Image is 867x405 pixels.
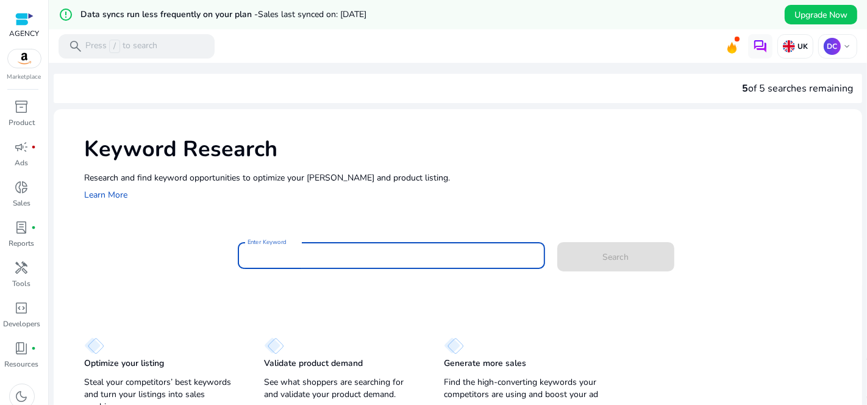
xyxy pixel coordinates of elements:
[109,40,120,53] span: /
[15,99,29,114] span: inventory_2
[68,39,83,54] span: search
[9,117,35,128] p: Product
[824,38,841,55] p: DC
[80,10,366,20] h5: Data syncs run less frequently on your plan -
[85,40,157,53] p: Press to search
[32,346,37,351] span: fiber_manual_record
[9,28,39,39] p: AGENCY
[8,49,41,68] img: amazon.svg
[84,337,104,354] img: diamond.svg
[783,40,795,52] img: uk.svg
[15,389,29,404] span: dark_mode
[794,9,847,21] span: Upgrade Now
[742,81,853,96] div: of 5 searches remaining
[84,357,164,370] p: Optimize your listing
[59,7,73,22] mat-icon: error_outline
[444,357,526,370] p: Generate more sales
[444,337,464,354] img: diamond.svg
[32,225,37,230] span: fiber_manual_record
[15,220,29,235] span: lab_profile
[15,260,29,275] span: handyman
[264,357,363,370] p: Validate product demand
[84,136,850,162] h1: Keyword Research
[84,189,127,201] a: Learn More
[13,278,31,289] p: Tools
[15,180,29,195] span: donut_small
[264,337,284,354] img: diamond.svg
[15,157,29,168] p: Ads
[15,140,29,154] span: campaign
[5,359,39,370] p: Resources
[248,238,287,246] mat-label: Enter Keyword
[742,82,748,95] span: 5
[785,5,857,24] button: Upgrade Now
[15,301,29,315] span: code_blocks
[258,9,366,20] span: Sales last synced on: [DATE]
[264,376,419,401] p: See what shoppers are searching for and validate your product demand.
[32,145,37,149] span: fiber_manual_record
[84,171,850,184] p: Research and find keyword opportunities to optimize your [PERSON_NAME] and product listing.
[795,41,808,51] p: UK
[842,41,852,51] span: keyboard_arrow_down
[15,341,29,356] span: book_4
[3,318,40,329] p: Developers
[7,73,41,82] p: Marketplace
[13,198,30,209] p: Sales
[9,238,35,249] p: Reports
